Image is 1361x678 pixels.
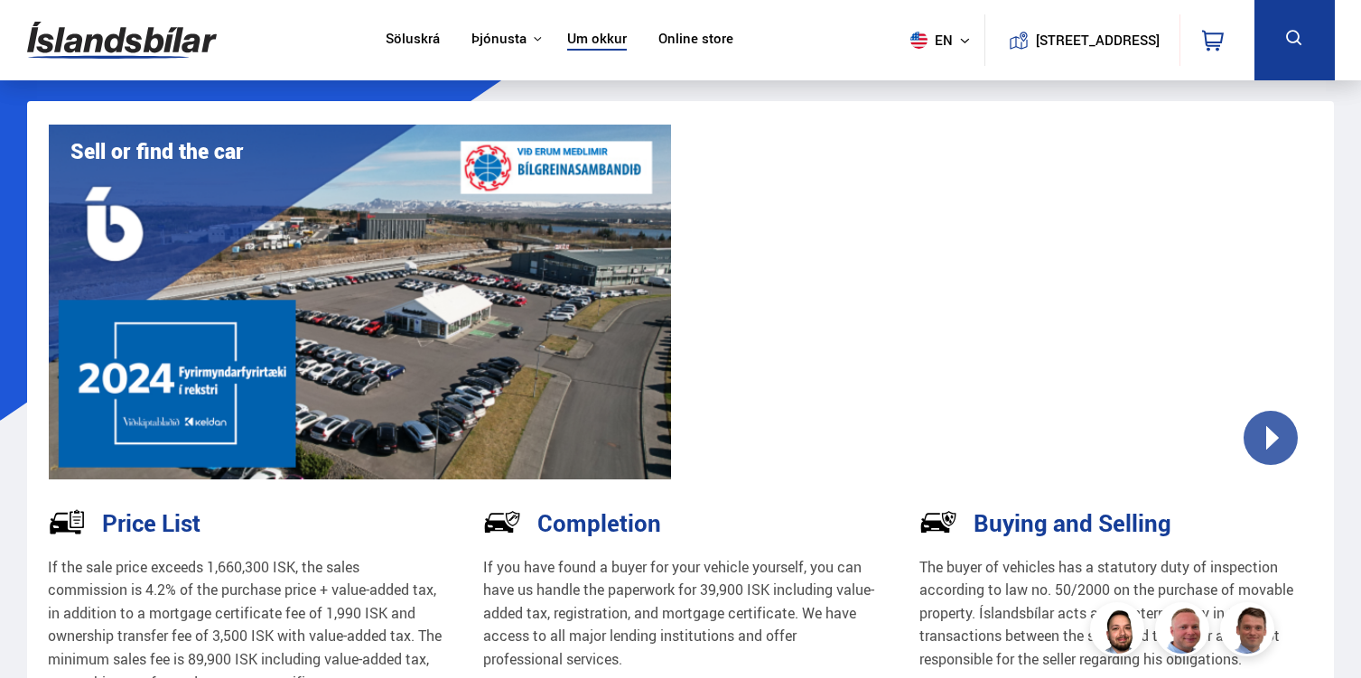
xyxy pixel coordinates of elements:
[994,14,1170,66] a: [STREET_ADDRESS]
[658,31,733,50] a: Online store
[1043,33,1153,48] button: [STREET_ADDRESS]
[910,32,928,49] img: svg+xml;base64,PHN2ZyB4bWxucz0iaHR0cDovL3d3dy53My5vcmcvMjAwMC9zdmciIHdpZHRoPSI1MTIiIGhlaWdodD0iNT...
[48,503,86,541] img: tr5P-W3DuiFaO7aO.svg
[567,31,627,50] a: Um okkur
[903,32,948,49] span: en
[386,31,440,50] a: Söluskrá
[471,31,527,48] button: Þjónusta
[1158,605,1212,659] img: siFngHWaQ9KaOqBr.png
[919,503,957,541] img: -Svtn6bYgwAsiwNX.svg
[27,11,217,70] img: G0Ugv5HjCgRt.svg
[483,503,521,541] img: NP-R9RrMhXQFCiaa.svg
[102,509,200,536] h3: Price List
[1093,605,1147,659] img: nhp88E3Fdnt1Opn2.png
[49,125,672,479] img: eKx6w-_Home_640_.png
[919,556,1314,672] p: The buyer of vehicles has a statutory duty of inspection according to law no. 50/2000 on the purc...
[537,509,661,536] h3: Completion
[974,509,1171,536] h3: Buying and Selling
[903,14,984,67] button: en
[1223,605,1277,659] img: FbJEzSuNWCJXmdc-.webp
[70,139,244,163] h1: Sell or find the car
[483,556,878,672] p: If you have found a buyer for your vehicle yourself, you can have us handle the paperwork for 39,...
